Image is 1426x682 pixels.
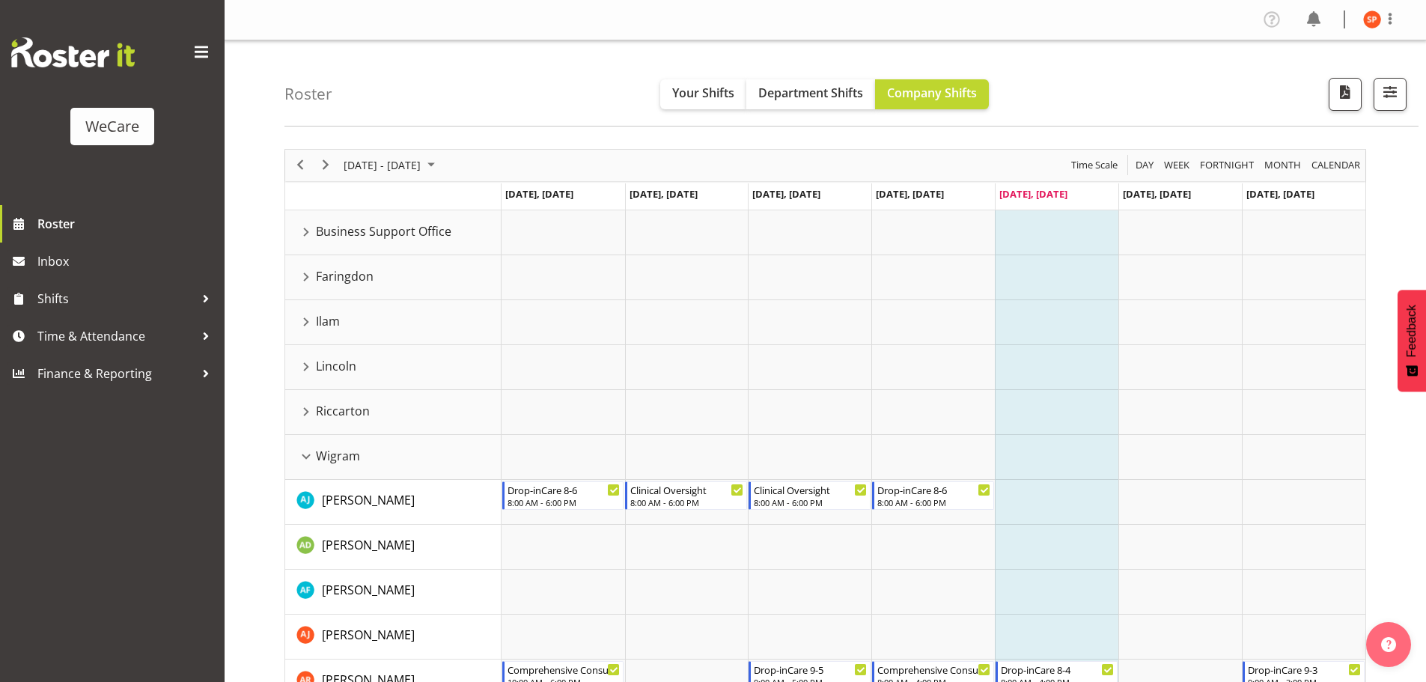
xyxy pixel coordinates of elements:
td: Riccarton resource [285,390,502,435]
button: Next [316,156,336,174]
div: previous period [287,150,313,181]
button: Your Shifts [660,79,746,109]
div: Drop-inCare 8-6 [877,482,990,497]
div: AJ Jones"s event - Clinical Oversight Begin From Wednesday, September 17, 2025 at 8:00:00 AM GMT+... [749,481,871,510]
span: [PERSON_NAME] [322,492,415,508]
span: [PERSON_NAME] [322,582,415,598]
span: Feedback [1405,305,1419,357]
div: WeCare [85,115,139,138]
td: Lincoln resource [285,345,502,390]
td: Business Support Office resource [285,210,502,255]
span: [DATE], [DATE] [999,187,1067,201]
span: Inbox [37,250,217,273]
span: Company Shifts [887,85,977,101]
img: help-xxl-2.png [1381,637,1396,652]
span: Time & Attendance [37,325,195,347]
div: Comprehensive Consult 8-4 [877,662,990,677]
div: Clinical Oversight [754,482,867,497]
span: Riccarton [316,402,370,420]
span: Time Scale [1070,156,1119,174]
span: [PERSON_NAME] [322,537,415,553]
span: Lincoln [316,357,356,375]
span: [DATE], [DATE] [876,187,944,201]
div: Comprehensive Consult 10-6 [508,662,621,677]
td: Faringdon resource [285,255,502,300]
a: [PERSON_NAME] [322,581,415,599]
td: Wigram resource [285,435,502,480]
td: Aleea Devenport resource [285,525,502,570]
button: Month [1309,156,1363,174]
span: Business Support Office [316,222,451,240]
span: [DATE] - [DATE] [342,156,422,174]
div: Clinical Oversight [630,482,743,497]
button: Department Shifts [746,79,875,109]
span: [DATE], [DATE] [1123,187,1191,201]
span: [DATE], [DATE] [505,187,573,201]
td: Amy Johannsen resource [285,615,502,660]
div: AJ Jones"s event - Clinical Oversight Begin From Tuesday, September 16, 2025 at 8:00:00 AM GMT+12... [625,481,747,510]
button: September 2025 [341,156,442,174]
div: AJ Jones"s event - Drop-inCare 8-6 Begin From Thursday, September 18, 2025 at 8:00:00 AM GMT+12:0... [872,481,994,510]
span: Shifts [37,287,195,310]
a: [PERSON_NAME] [322,536,415,554]
button: Filter Shifts [1374,78,1407,111]
span: Month [1263,156,1302,174]
span: Week [1163,156,1191,174]
span: calendar [1310,156,1362,174]
button: Timeline Week [1162,156,1192,174]
button: Previous [290,156,311,174]
img: Rosterit website logo [11,37,135,67]
span: Finance & Reporting [37,362,195,385]
span: Faringdon [316,267,374,285]
span: [DATE], [DATE] [752,187,820,201]
span: Day [1134,156,1155,174]
img: samantha-poultney11298.jpg [1363,10,1381,28]
td: Alex Ferguson resource [285,570,502,615]
span: [PERSON_NAME] [322,627,415,643]
span: Your Shifts [672,85,734,101]
span: Wigram [316,447,360,465]
div: 8:00 AM - 6:00 PM [630,496,743,508]
a: [PERSON_NAME] [322,491,415,509]
h4: Roster [284,85,332,103]
span: Department Shifts [758,85,863,101]
button: Timeline Day [1133,156,1157,174]
div: 8:00 AM - 6:00 PM [754,496,867,508]
span: Ilam [316,312,340,330]
span: [DATE], [DATE] [630,187,698,201]
div: September 15 - 21, 2025 [338,150,444,181]
div: Drop-inCare 9-5 [754,662,867,677]
button: Timeline Month [1262,156,1304,174]
div: Drop-inCare 9-3 [1248,662,1361,677]
a: [PERSON_NAME] [322,626,415,644]
button: Fortnight [1198,156,1257,174]
td: Ilam resource [285,300,502,345]
button: Feedback - Show survey [1398,290,1426,392]
button: Company Shifts [875,79,989,109]
button: Download a PDF of the roster according to the set date range. [1329,78,1362,111]
td: AJ Jones resource [285,480,502,525]
div: Drop-inCare 8-4 [1001,662,1114,677]
div: 8:00 AM - 6:00 PM [877,496,990,508]
span: Roster [37,213,217,235]
div: Drop-inCare 8-6 [508,482,621,497]
div: AJ Jones"s event - Drop-inCare 8-6 Begin From Monday, September 15, 2025 at 8:00:00 AM GMT+12:00 ... [502,481,624,510]
button: Time Scale [1069,156,1121,174]
div: 8:00 AM - 6:00 PM [508,496,621,508]
span: Fortnight [1198,156,1255,174]
div: next period [313,150,338,181]
span: [DATE], [DATE] [1246,187,1314,201]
